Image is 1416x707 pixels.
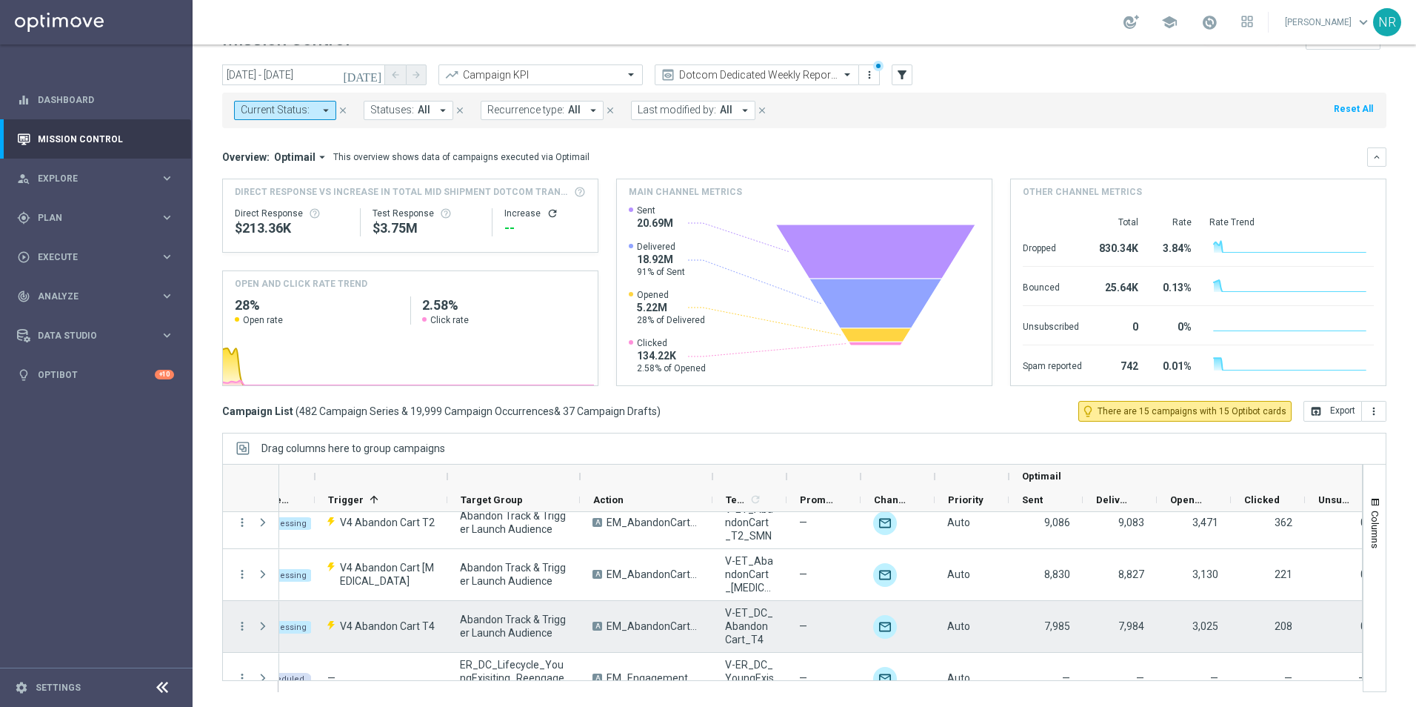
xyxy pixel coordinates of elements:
[38,213,160,222] span: Plan
[243,314,283,326] span: Open rate
[1360,568,1366,580] span: 0
[261,571,307,580] span: Processing
[1156,313,1192,337] div: 0%
[638,104,716,116] span: Last modified by:
[895,68,909,82] i: filter_alt
[1100,353,1138,376] div: 742
[749,494,761,505] i: refresh
[637,314,705,326] span: 28% of Delivered
[455,105,465,116] i: close
[340,516,435,529] span: V4 Abandon Cart T2
[17,355,174,394] div: Optibot
[1096,494,1132,505] span: Delivered
[430,314,469,326] span: Click rate
[1355,14,1372,30] span: keyboard_arrow_down
[235,219,348,237] div: $213,357
[460,561,567,588] span: Abandon Track & Trigger Launch Audience
[364,101,453,120] button: Statuses: All arrow_drop_down
[411,70,421,80] i: arrow_forward
[607,671,688,685] span: EM_Engagement
[1156,235,1192,259] div: 3.84%
[604,102,617,119] button: close
[422,296,586,314] h2: 2.58%
[38,292,160,301] span: Analyze
[16,173,175,185] button: person_search Explore keyboard_arrow_right
[222,150,270,164] h3: Overview:
[16,291,175,302] div: track_changes Analyze keyboard_arrow_right
[637,241,685,253] span: Delivered
[17,250,160,264] div: Execute
[16,251,175,263] button: play_circle_outline Execute keyboard_arrow_right
[385,64,406,85] button: arrow_back
[1170,494,1206,505] span: Opened
[799,568,807,581] span: —
[222,405,661,418] h3: Campaign List
[1044,620,1070,632] span: 7,985
[504,208,586,219] div: Increase
[16,212,175,224] button: gps_fixed Plan keyboard_arrow_right
[1275,568,1292,580] span: 221
[1100,235,1138,259] div: 830.34K
[1360,517,1366,528] span: 0
[236,620,249,633] button: more_vert
[235,277,367,291] h4: OPEN AND CLICK RATE TREND
[373,219,479,237] div: $3,754,770
[1303,401,1362,422] button: open_in_browser Export
[873,615,897,639] img: Optimail
[1022,494,1043,505] span: Sent
[160,289,174,303] i: keyboard_arrow_right
[661,67,675,82] i: preview
[1062,672,1070,684] span: —
[481,101,604,120] button: Recurrence type: All arrow_drop_down
[236,568,249,581] button: more_vert
[17,211,30,225] i: gps_fixed
[755,102,769,119] button: close
[1023,313,1082,337] div: Unsubscribed
[235,208,348,219] div: Direct Response
[726,494,747,505] span: Templates
[438,64,643,85] ng-select: Campaign KPI
[629,185,742,199] h4: Main channel metrics
[1362,401,1386,422] button: more_vert
[235,296,398,314] h2: 28%
[631,101,755,120] button: Last modified by: All arrow_drop_down
[605,105,615,116] i: close
[592,674,602,683] span: A
[17,172,30,185] i: person_search
[299,405,554,418] span: 482 Campaign Series & 19,999 Campaign Occurrences
[236,671,249,685] button: more_vert
[370,104,414,116] span: Statuses:
[563,405,657,418] span: 37 Campaign Drafts
[800,494,835,505] span: Promotions
[655,64,859,85] ng-select: Dotcom Dedicated Weekly Reporting
[1022,471,1061,482] span: Optimail
[270,150,333,164] button: Optimail arrow_drop_down
[947,620,970,632] span: Auto
[1044,568,1070,580] span: 8,830
[725,606,774,646] span: V-ET_DC_AbandonCart_T4
[1284,672,1292,684] span: —
[315,150,329,164] i: arrow_drop_down
[36,683,81,692] a: Settings
[1368,405,1380,417] i: more_vert
[236,516,249,529] button: more_vert
[1318,494,1354,505] span: Unsubscribed
[390,70,401,80] i: arrow_back
[947,568,970,580] span: Auto
[1275,517,1292,528] span: 362
[547,208,558,219] button: refresh
[253,671,312,686] colored-tag: Scheduled
[222,64,385,85] input: Select date range
[460,509,567,536] span: Abandon Track & Trigger Launch Audience
[568,104,581,116] span: All
[554,405,561,417] span: &
[892,64,912,85] button: filter_alt
[16,330,175,342] div: Data Studio keyboard_arrow_right
[1078,401,1292,422] button: lightbulb_outline There are 15 campaigns with 15 Optibot cards
[253,516,314,530] colored-tag: Processing
[607,620,700,633] span: EM_AbandonCart_T4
